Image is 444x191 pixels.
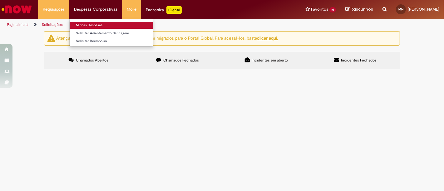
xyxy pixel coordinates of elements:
ul: Despesas Corporativas [69,19,153,47]
img: ServiceNow [1,3,33,16]
span: Chamados Abertos [76,58,108,63]
span: Favoritos [311,6,328,12]
a: Minhas Despesas [70,22,153,29]
span: [PERSON_NAME] [408,7,439,12]
ng-bind-html: Atenção: alguns chamados relacionados a T.I foram migrados para o Portal Global. Para acessá-los,... [56,35,278,41]
span: Incidentes Fechados [341,58,377,63]
span: MN [398,7,403,11]
a: Página inicial [7,22,28,27]
span: Chamados Fechados [163,58,199,63]
a: Solicitar Reembolso [70,38,153,45]
a: Solicitar Adiantamento de Viagem [70,30,153,37]
a: Solicitações [42,22,63,27]
p: +GenAi [166,6,182,14]
a: Rascunhos [345,7,373,12]
span: Requisições [43,6,65,12]
span: Rascunhos [351,6,373,12]
a: clicar aqui. [257,35,278,41]
div: Padroniza [146,6,182,14]
span: 10 [329,7,336,12]
ul: Trilhas de página [5,19,291,31]
span: Incidentes em aberto [252,58,288,63]
span: More [127,6,136,12]
span: Despesas Corporativas [74,6,117,12]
